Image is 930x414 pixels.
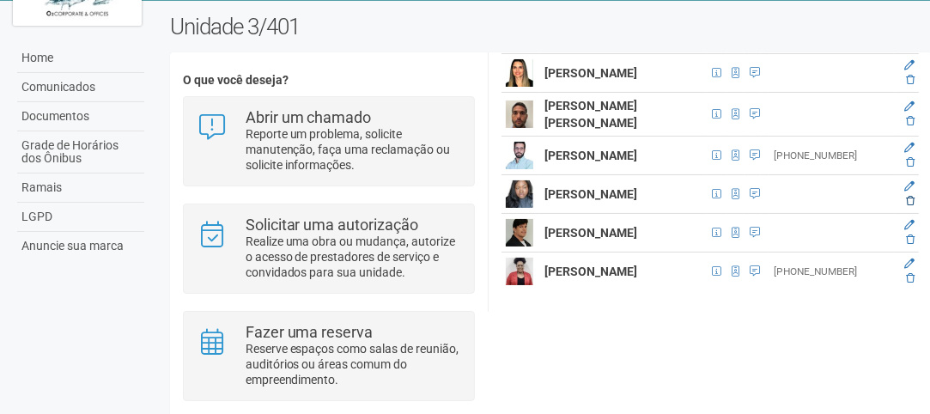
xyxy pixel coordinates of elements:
[774,265,890,279] div: [PHONE_NUMBER]
[544,265,637,278] strong: [PERSON_NAME]
[246,341,461,387] p: Reserve espaços como salas de reunião, auditórios ou áreas comum do empreendimento.
[904,180,915,192] a: Editar membro
[906,195,915,207] a: Excluir membro
[183,74,474,87] h4: O que você deseja?
[904,59,915,71] a: Editar membro
[197,217,460,280] a: Solicitar uma autorização Realize uma obra ou mudança, autorize o acesso de prestadores de serviç...
[17,174,144,203] a: Ramais
[197,325,460,387] a: Fazer uma reserva Reserve espaços como salas de reunião, auditórios ou áreas comum do empreendime...
[197,110,460,173] a: Abrir um chamado Reporte um problema, solicite manutenção, faça uma reclamação ou solicite inform...
[904,100,915,113] a: Editar membro
[906,74,915,86] a: Excluir membro
[17,232,144,260] a: Anuncie sua marca
[246,108,372,126] strong: Abrir um chamado
[17,102,144,131] a: Documentos
[904,219,915,231] a: Editar membro
[246,234,461,280] p: Realize uma obra ou mudança, autorize o acesso de prestadores de serviço e convidados para sua un...
[17,73,144,102] a: Comunicados
[246,216,419,234] strong: Solicitar uma autorização
[17,203,144,232] a: LGPD
[506,142,533,169] img: user.png
[904,258,915,270] a: Editar membro
[906,234,915,246] a: Excluir membro
[906,156,915,168] a: Excluir membro
[544,99,637,130] strong: [PERSON_NAME] [PERSON_NAME]
[906,272,915,284] a: Excluir membro
[774,149,890,163] div: [PHONE_NUMBER]
[904,142,915,154] a: Editar membro
[544,66,637,80] strong: [PERSON_NAME]
[246,126,461,173] p: Reporte um problema, solicite manutenção, faça uma reclamação ou solicite informações.
[246,323,374,341] strong: Fazer uma reserva
[506,100,533,128] img: user.png
[17,131,144,174] a: Grade de Horários dos Ônibus
[506,258,533,285] img: user.png
[544,187,637,201] strong: [PERSON_NAME]
[544,149,637,162] strong: [PERSON_NAME]
[17,44,144,73] a: Home
[544,226,637,240] strong: [PERSON_NAME]
[506,180,533,208] img: user.png
[506,59,533,87] img: user.png
[906,115,915,127] a: Excluir membro
[506,219,533,247] img: user.png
